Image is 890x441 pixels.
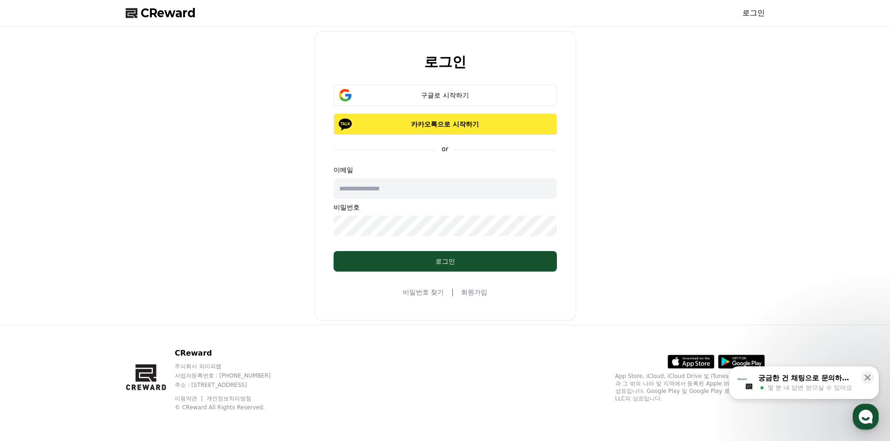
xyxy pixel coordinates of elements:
p: 사업자등록번호 : [PHONE_NUMBER] [175,372,289,379]
p: or [436,144,454,154]
a: 개인정보처리방침 [206,395,251,402]
p: 카카오톡으로 시작하기 [347,119,543,129]
span: CReward [141,6,196,21]
div: 로그인 [352,257,538,266]
button: 구글로 시작하기 [334,84,557,106]
h2: 로그인 [424,54,466,70]
div: 구글로 시작하기 [347,91,543,100]
button: 카카오톡으로 시작하기 [334,113,557,135]
span: | [451,287,454,298]
p: 이메일 [334,165,557,175]
p: 비밀번호 [334,203,557,212]
p: App Store, iCloud, iCloud Drive 및 iTunes Store는 미국과 그 밖의 나라 및 지역에서 등록된 Apple Inc.의 서비스 상표입니다. Goo... [615,372,765,402]
p: 주식회사 와이피랩 [175,363,289,370]
a: CReward [126,6,196,21]
a: 설정 [121,296,179,319]
span: 홈 [29,310,35,317]
a: 홈 [3,296,62,319]
span: 설정 [144,310,156,317]
p: CReward [175,348,289,359]
span: 대화 [85,310,97,318]
a: 이용약관 [175,395,204,402]
p: 주소 : [STREET_ADDRESS] [175,381,289,389]
a: 대화 [62,296,121,319]
p: © CReward All Rights Reserved. [175,404,289,411]
a: 비밀번호 찾기 [403,287,444,297]
a: 로그인 [742,7,765,19]
a: 회원가입 [461,287,487,297]
button: 로그인 [334,251,557,272]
